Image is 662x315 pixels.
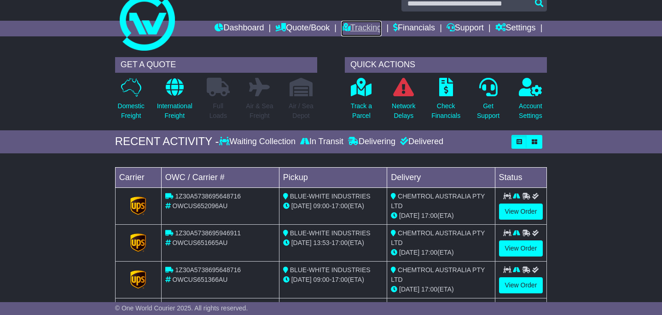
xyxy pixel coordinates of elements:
[431,101,460,121] p: Check Financials
[387,167,495,187] td: Delivery
[215,21,264,36] a: Dashboard
[118,101,145,121] p: Domestic Freight
[499,204,543,220] a: View Order
[341,21,382,36] a: Tracking
[117,77,145,126] a: DomesticFreight
[130,270,146,289] img: GetCarrierServiceLogo
[331,239,348,246] span: 17:00
[290,192,371,200] span: BLUE-WHITE INDUSTRIES
[161,167,279,187] td: OWC / Carrier #
[291,202,312,210] span: [DATE]
[298,137,346,147] div: In Transit
[115,135,219,148] div: RECENT ACTIVITY -
[246,101,273,121] p: Air & Sea Freight
[314,239,330,246] span: 13:53
[477,101,499,121] p: Get Support
[391,248,491,257] div: (ETA)
[399,212,419,219] span: [DATE]
[283,238,383,248] div: - (ETA)
[421,286,437,293] span: 17:00
[314,276,330,283] span: 09:00
[393,21,435,36] a: Financials
[314,202,330,210] span: 09:00
[175,192,241,200] span: 1Z30A5738695648716
[431,77,461,126] a: CheckFinancials
[173,239,228,246] span: OWCUS651665AU
[275,21,330,36] a: Quote/Book
[399,286,419,293] span: [DATE]
[331,202,348,210] span: 17:00
[391,229,485,246] span: CHEMTROL AUSTRALIA PTY LTD
[173,276,228,283] span: OWCUS651366AU
[391,77,416,126] a: NetworkDelays
[392,101,415,121] p: Network Delays
[115,57,317,73] div: GET A QUOTE
[175,229,241,237] span: 1Z30A5738695946911
[421,212,437,219] span: 17:00
[518,77,543,126] a: AccountSettings
[391,211,491,221] div: (ETA)
[207,101,230,121] p: Full Loads
[331,276,348,283] span: 17:00
[499,240,543,257] a: View Order
[173,202,228,210] span: OWCUS652096AU
[346,137,398,147] div: Delivering
[289,101,314,121] p: Air / Sea Depot
[399,249,419,256] span: [DATE]
[291,276,312,283] span: [DATE]
[391,285,491,294] div: (ETA)
[290,229,371,237] span: BLUE-WHITE INDUSTRIES
[157,77,193,126] a: InternationalFreight
[130,233,146,252] img: GetCarrierServiceLogo
[115,167,161,187] td: Carrier
[499,277,543,293] a: View Order
[447,21,484,36] a: Support
[279,167,387,187] td: Pickup
[157,101,192,121] p: International Freight
[175,266,241,274] span: 1Z30A5738695648716
[421,249,437,256] span: 17:00
[130,197,146,215] img: GetCarrierServiceLogo
[350,77,372,126] a: Track aParcel
[351,101,372,121] p: Track a Parcel
[291,239,312,246] span: [DATE]
[345,57,547,73] div: QUICK ACTIONS
[290,266,371,274] span: BLUE-WHITE INDUSTRIES
[283,275,383,285] div: - (ETA)
[283,201,383,211] div: - (ETA)
[519,101,542,121] p: Account Settings
[476,77,500,126] a: GetSupport
[115,304,248,312] span: © One World Courier 2025. All rights reserved.
[219,137,298,147] div: Waiting Collection
[391,266,485,283] span: CHEMTROL AUSTRALIA PTY LTD
[495,21,536,36] a: Settings
[391,192,485,210] span: CHEMTROL AUSTRALIA PTY LTD
[495,167,547,187] td: Status
[398,137,443,147] div: Delivered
